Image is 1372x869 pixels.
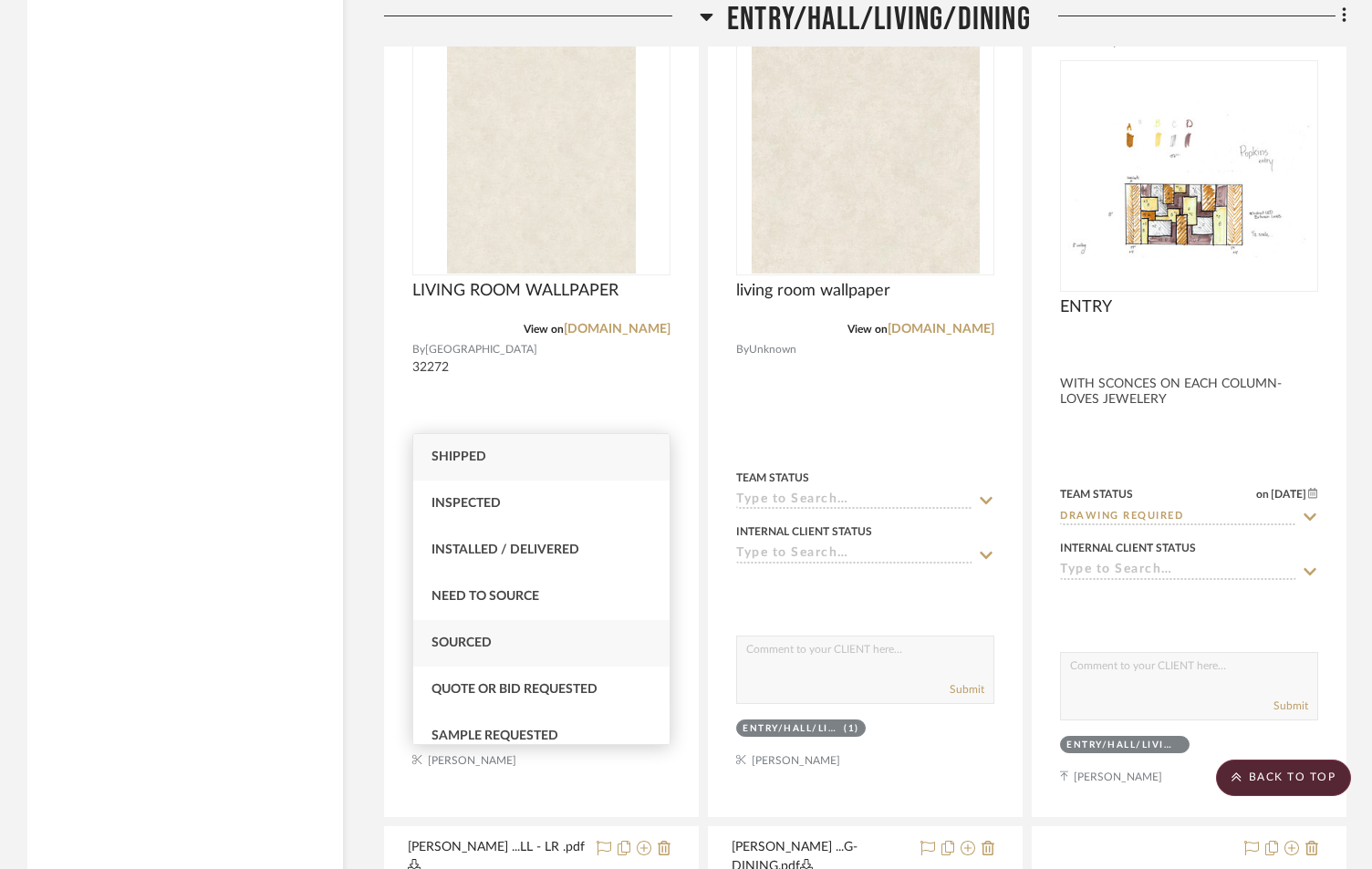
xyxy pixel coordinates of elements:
span: living room wallpaper [736,281,890,301]
button: Submit [950,681,984,698]
input: Type to Search… [1060,509,1296,526]
span: Installed / Delivered [431,543,579,556]
div: (1) [844,722,859,736]
span: By [412,341,425,358]
span: Shipped [431,450,486,463]
img: ENTRY [1062,94,1316,258]
span: ENTRY [1060,297,1112,317]
span: LIVING ROOM WALLPAPER [412,281,618,301]
div: 0 [737,45,993,274]
input: Type to Search… [1060,563,1296,580]
span: Unknown [749,341,796,358]
a: [DOMAIN_NAME] [564,323,670,336]
div: Internal Client Status [1060,540,1196,556]
div: ENTRY/HALL/LIVING/DINING [743,722,839,736]
span: on [1256,489,1269,500]
div: Team Status [736,470,809,486]
scroll-to-top-button: BACK TO TOP [1216,760,1351,796]
span: Quote or Bid Requested [431,683,598,696]
div: ENTRY/HALL/LIVING/DINING [1066,739,1179,752]
span: Inspected [431,497,501,510]
input: Type to Search… [736,546,972,564]
span: View on [847,324,888,335]
div: Team Status [1060,486,1133,502]
a: [DOMAIN_NAME] [888,323,994,336]
span: Need to Source [431,590,539,603]
span: [GEOGRAPHIC_DATA] [425,341,537,358]
div: Internal Client Status [736,523,872,540]
span: View on [524,324,564,335]
span: Sample Requested [431,729,558,742]
span: Sourced [431,636,492,649]
button: Submit [1273,698,1308,714]
input: Type to Search… [736,492,972,510]
img: living room wallpaper [752,46,980,274]
img: LIVING ROOM WALLPAPER [447,46,636,274]
span: By [736,341,749,358]
span: [DATE] [1269,488,1308,501]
